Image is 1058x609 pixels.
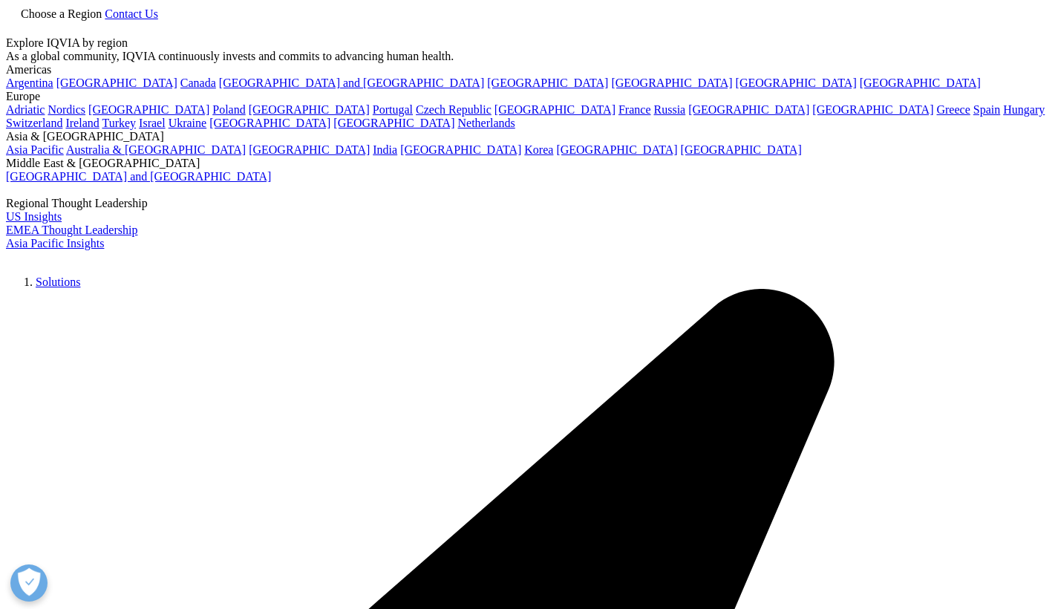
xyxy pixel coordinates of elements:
[973,103,1000,116] a: Spain
[416,103,492,116] a: Czech Republic
[6,224,137,236] a: EMEA Thought Leadership
[333,117,454,129] a: [GEOGRAPHIC_DATA]
[6,210,62,223] a: US Insights
[654,103,686,116] a: Russia
[373,103,413,116] a: Portugal
[88,103,209,116] a: [GEOGRAPHIC_DATA]
[400,143,521,156] a: [GEOGRAPHIC_DATA]
[812,103,933,116] a: [GEOGRAPHIC_DATA]
[10,564,48,602] button: Open Preferences
[6,117,62,129] a: Switzerland
[56,76,177,89] a: [GEOGRAPHIC_DATA]
[373,143,397,156] a: India
[618,103,651,116] a: France
[6,237,104,250] a: Asia Pacific Insights
[169,117,207,129] a: Ukraine
[6,76,53,89] a: Argentina
[6,170,271,183] a: [GEOGRAPHIC_DATA] and [GEOGRAPHIC_DATA]
[6,50,1052,63] div: As a global community, IQVIA continuously invests and commits to advancing human health.
[212,103,245,116] a: Poland
[249,103,370,116] a: [GEOGRAPHIC_DATA]
[105,7,158,20] a: Contact Us
[494,103,615,116] a: [GEOGRAPHIC_DATA]
[487,76,608,89] a: [GEOGRAPHIC_DATA]
[6,130,1052,143] div: Asia & [GEOGRAPHIC_DATA]
[180,76,216,89] a: Canada
[936,103,970,116] a: Greece
[6,157,1052,170] div: Middle East & [GEOGRAPHIC_DATA]
[102,117,136,129] a: Turkey
[6,36,1052,50] div: Explore IQVIA by region
[1003,103,1045,116] a: Hungary
[611,76,732,89] a: [GEOGRAPHIC_DATA]
[219,76,484,89] a: [GEOGRAPHIC_DATA] and [GEOGRAPHIC_DATA]
[209,117,330,129] a: [GEOGRAPHIC_DATA]
[139,117,166,129] a: Israel
[556,143,677,156] a: [GEOGRAPHIC_DATA]
[524,143,553,156] a: Korea
[249,143,370,156] a: [GEOGRAPHIC_DATA]
[736,76,857,89] a: [GEOGRAPHIC_DATA]
[6,63,1052,76] div: Americas
[21,7,102,20] span: Choose a Region
[6,143,64,156] a: Asia Pacific
[66,143,246,156] a: Australia & [GEOGRAPHIC_DATA]
[6,103,45,116] a: Adriatic
[457,117,515,129] a: Netherlands
[860,76,981,89] a: [GEOGRAPHIC_DATA]
[65,117,99,129] a: Ireland
[6,197,1052,210] div: Regional Thought Leadership
[681,143,802,156] a: [GEOGRAPHIC_DATA]
[688,103,809,116] a: [GEOGRAPHIC_DATA]
[48,103,85,116] a: Nordics
[6,90,1052,103] div: Europe
[36,276,80,288] a: Solutions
